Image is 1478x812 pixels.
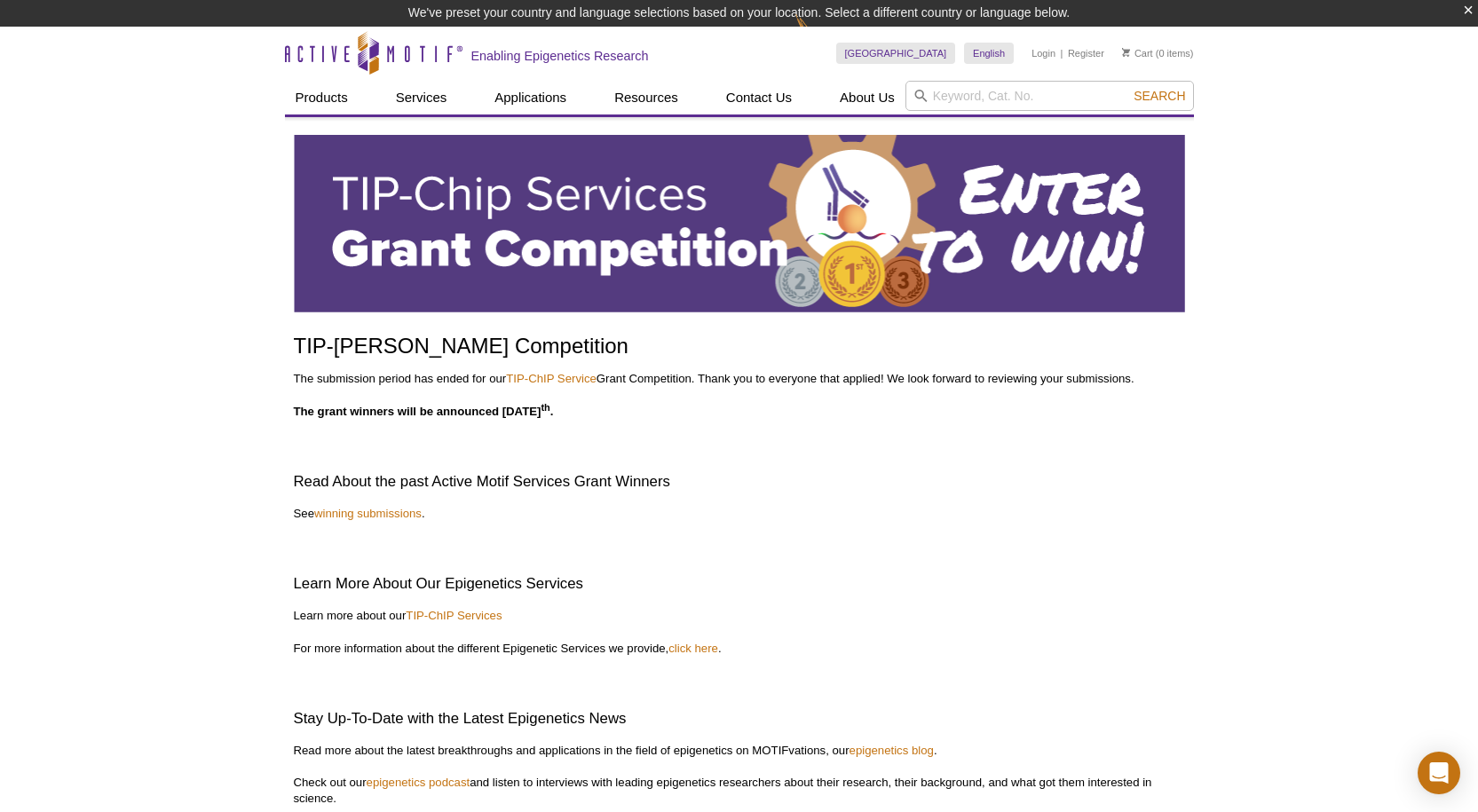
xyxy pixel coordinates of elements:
[294,405,554,418] strong: The grant winners will be announced [DATE] .
[1418,752,1460,794] div: Open Intercom Messenger
[294,335,1185,360] h1: TIP-[PERSON_NAME] Competition
[471,48,649,64] h2: Enabling Epigenetics Research
[905,81,1194,111] input: Keyword, Cat. No.
[294,506,1185,522] p: See .
[1122,43,1194,64] li: (0 items)
[285,81,359,114] a: Products
[484,81,577,114] a: Applications
[541,402,549,413] sup: th
[1122,48,1130,57] img: Your Cart
[294,573,1185,595] h2: Learn More About Our Epigenetics Services
[1122,47,1153,59] a: Cart
[1068,47,1104,59] a: Register
[964,43,1014,64] a: English
[294,371,1185,387] p: The submission period has ended for our Grant Competition. Thank you to everyone that applied! We...
[406,609,502,622] a: TIP-ChIP Services
[604,81,689,114] a: Resources
[294,641,1185,657] p: For more information about the different Epigenetic Services we provide, .
[1061,43,1063,64] li: |
[506,372,597,385] a: TIP-ChIP Service
[850,744,934,757] a: epigenetics blog
[836,43,956,64] a: [GEOGRAPHIC_DATA]
[294,135,1185,312] img: Active Motif TIP-ChIP Services Grant Competition
[795,13,842,55] img: Change Here
[294,608,1185,624] p: Learn more about our
[668,642,718,655] a: click here
[294,708,1185,729] h2: Stay Up-To-Date with the Latest Epigenetics News
[314,507,422,520] a: winning submissions
[367,776,470,789] a: epigenetics podcast
[385,81,458,114] a: Services
[1134,89,1185,103] span: Search
[715,81,802,114] a: Contact Us
[294,471,1185,493] h2: Read About the past Active Motif Services Grant Winners
[294,743,1185,807] p: Read more about the latest breakthroughs and applications in the field of epigenetics on MOTIFvat...
[829,81,905,114] a: About Us
[1031,47,1055,59] a: Login
[1128,88,1190,104] button: Search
